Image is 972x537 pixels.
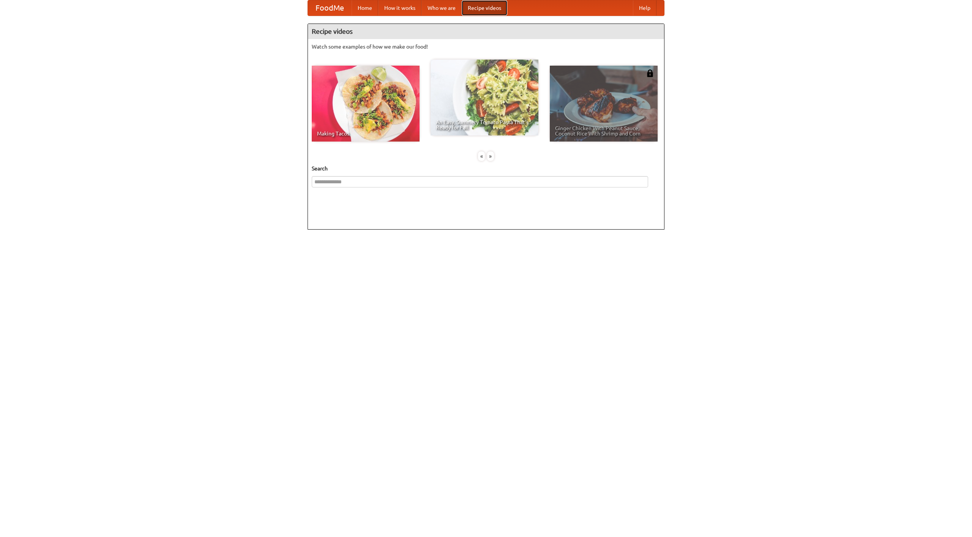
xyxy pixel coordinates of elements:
h4: Recipe videos [308,24,664,39]
a: Making Tacos [312,66,420,142]
a: Help [633,0,656,16]
p: Watch some examples of how we make our food! [312,43,660,50]
a: An Easy, Summery Tomato Pasta That's Ready for Fall [431,60,538,135]
div: « [478,151,485,161]
a: FoodMe [308,0,352,16]
h5: Search [312,165,660,172]
span: An Easy, Summery Tomato Pasta That's Ready for Fall [436,120,533,130]
img: 483408.png [646,69,654,77]
a: Who we are [421,0,462,16]
a: Recipe videos [462,0,507,16]
a: How it works [378,0,421,16]
span: Making Tacos [317,131,414,136]
div: » [487,151,494,161]
a: Home [352,0,378,16]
